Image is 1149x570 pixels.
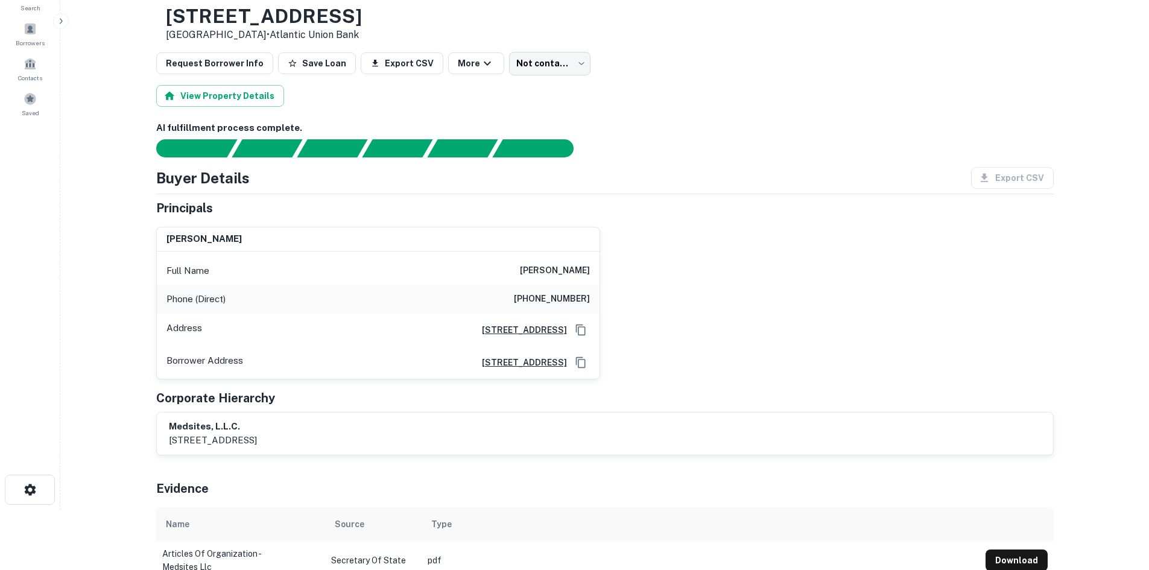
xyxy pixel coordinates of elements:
h6: [PERSON_NAME] [520,264,590,278]
h6: medsites, l.l.c. [169,420,257,434]
h3: [STREET_ADDRESS] [166,5,362,28]
th: Name [156,507,325,541]
button: View Property Details [156,85,284,107]
button: Copy Address [572,321,590,339]
p: [STREET_ADDRESS] [169,433,257,448]
h5: Evidence [156,480,209,498]
div: Name [166,517,189,531]
h5: Principals [156,199,213,217]
h6: [PHONE_NUMBER] [514,292,590,306]
div: Type [431,517,452,531]
h6: [PERSON_NAME] [166,232,242,246]
a: Atlantic Union Bank [270,29,359,40]
th: Type [422,507,980,541]
button: Request Borrower Info [156,52,273,74]
p: Borrower Address [166,353,243,372]
div: AI fulfillment process complete. [493,139,588,157]
a: [STREET_ADDRESS] [472,356,567,369]
span: Borrowers [16,38,45,48]
button: Copy Address [572,353,590,372]
p: Full Name [166,264,209,278]
h4: Buyer Details [156,167,250,189]
span: Saved [22,108,39,118]
th: Source [325,507,422,541]
button: Export CSV [361,52,443,74]
div: Principals found, AI now looking for contact information... [362,139,432,157]
p: Address [166,321,202,339]
button: More [448,52,504,74]
button: Save Loan [278,52,356,74]
div: Not contacted [509,52,590,75]
div: Your request is received and processing... [232,139,302,157]
iframe: Chat Widget [1089,473,1149,531]
div: Source [335,517,364,531]
a: Contacts [4,52,57,85]
a: Saved [4,87,57,120]
span: Contacts [18,73,42,83]
h5: Corporate Hierarchy [156,389,275,407]
h6: AI fulfillment process complete. [156,121,1054,135]
p: [GEOGRAPHIC_DATA] • [166,28,362,42]
span: Search [21,3,40,13]
div: Principals found, still searching for contact information. This may take time... [427,139,498,157]
div: Documents found, AI parsing details... [297,139,367,157]
div: Sending borrower request to AI... [142,139,232,157]
a: Borrowers [4,17,57,50]
p: Phone (Direct) [166,292,226,306]
a: [STREET_ADDRESS] [472,323,567,337]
